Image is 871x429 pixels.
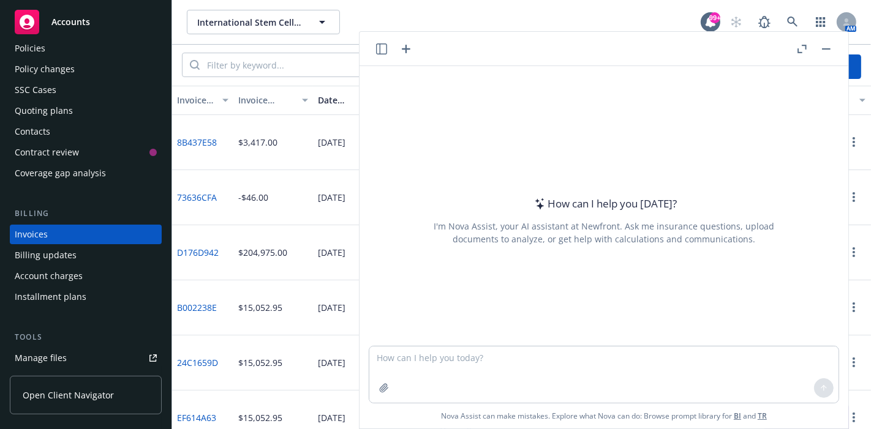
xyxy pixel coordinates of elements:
div: Account charges [15,266,83,286]
a: Search [780,10,805,34]
span: Open Client Navigator [23,389,114,401]
div: Manage files [15,348,67,368]
div: Date issued [318,94,356,106]
div: Invoices [15,225,48,244]
a: Manage files [10,348,162,368]
div: $15,052.95 [238,411,282,424]
div: Coverage gap analysis [15,163,106,183]
div: Quoting plans [15,101,73,121]
svg: Search [190,60,200,70]
a: Contract review [10,143,162,162]
div: Invoice amount [238,94,295,106]
a: Coverage gap analysis [10,163,162,183]
button: Invoice amount [233,86,313,115]
div: SSC Cases [15,80,56,100]
a: Billing updates [10,245,162,265]
div: [DATE] [318,356,345,369]
div: Billing updates [15,245,77,265]
div: [DATE] [318,246,345,259]
span: International Stem Cell Corporation [197,16,303,29]
input: Filter by keyword... [200,53,393,76]
div: Billing [10,207,162,220]
span: Nova Assist can make mistakes. Explore what Nova can do: Browse prompt library for and [364,403,843,428]
div: [DATE] [318,191,345,204]
div: I'm Nova Assist, your AI assistant at Newfront. Ask me insurance questions, upload documents to a... [432,220,776,245]
a: D176D942 [177,246,219,259]
div: $15,052.95 [238,356,282,369]
a: EF614A63 [177,411,216,424]
div: [DATE] [318,301,345,314]
span: Accounts [51,17,90,27]
div: $3,417.00 [238,136,277,149]
div: Invoice ID [177,94,215,106]
div: -$46.00 [238,191,268,204]
div: 99+ [709,12,720,23]
button: Date issued [313,86,374,115]
a: Account charges [10,266,162,286]
a: TR [758,411,767,421]
a: Installment plans [10,287,162,307]
div: Contacts [15,122,50,141]
a: Policy changes [10,59,162,79]
div: Policy changes [15,59,75,79]
div: How can I help you [DATE]? [531,196,677,212]
button: Invoice ID [172,86,233,115]
a: BI [734,411,741,421]
a: 8B437E58 [177,136,217,149]
div: Tools [10,331,162,343]
a: 24C1659D [177,356,218,369]
a: 73636CFA [177,191,217,204]
a: Policies [10,39,162,58]
div: $204,975.00 [238,246,287,259]
a: Invoices [10,225,162,244]
div: [DATE] [318,136,345,149]
div: $15,052.95 [238,301,282,314]
div: Installment plans [15,287,86,307]
div: [DATE] [318,411,345,424]
a: Switch app [809,10,833,34]
div: Policies [15,39,45,58]
div: Contract review [15,143,79,162]
a: B002238E [177,301,217,314]
a: Start snowing [724,10,748,34]
button: International Stem Cell Corporation [187,10,340,34]
a: SSC Cases [10,80,162,100]
a: Accounts [10,5,162,39]
a: Contacts [10,122,162,141]
a: Quoting plans [10,101,162,121]
a: Report a Bug [752,10,777,34]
